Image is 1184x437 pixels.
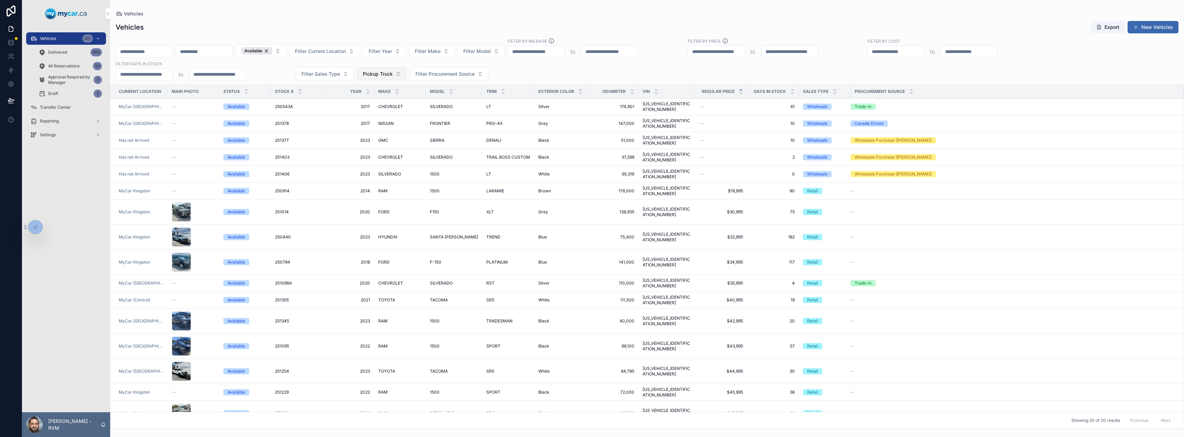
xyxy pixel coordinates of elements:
div: Available [228,137,245,143]
a: Available [223,120,267,127]
a: Wholesale [803,137,846,143]
span: -- [172,104,176,109]
a: Brown [538,188,583,194]
span: White [538,171,550,177]
span: Silver [538,104,550,109]
span: Has not Arrived [119,138,149,143]
a: MyCar [GEOGRAPHIC_DATA] [119,121,163,126]
div: Available [228,188,245,194]
a: F150 [430,209,478,215]
button: Select Button [457,45,505,58]
div: 0 [94,76,102,84]
span: Grey [538,121,548,126]
span: 147,000 [591,121,634,126]
a: Wholesale [803,154,846,160]
a: -- [850,209,1175,215]
a: [US_VEHICLE_IDENTIFICATION_NUMBER] [643,169,691,180]
a: -- [850,188,1175,194]
a: $30,995 [700,209,743,215]
span: 51,000 [591,138,634,143]
span: -- [700,138,704,143]
a: SILVERADO [378,171,422,177]
a: 2023 [327,234,370,240]
span: -- [850,188,855,194]
a: 2023 [327,154,370,160]
span: Reporting [40,118,59,124]
div: Canada Drives [855,120,884,127]
a: Has not Arrived [119,138,163,143]
a: FRONTIER [430,121,478,126]
button: Select Button [235,44,286,58]
a: Black [538,138,583,143]
label: Filter Days In Stock [116,61,162,67]
a: Trade-In [850,104,1175,110]
a: -- [700,138,743,143]
a: Silver [538,104,583,109]
div: Wholesale Purchase ([PERSON_NAME]) [855,171,932,177]
a: 250914 [275,188,318,194]
button: Unselect AVAILABLE [241,47,272,55]
a: MyCar Kingston [119,234,150,240]
a: 176,000 [591,188,634,194]
span: 251403 [275,154,289,160]
a: [US_VEHICLE_IDENTIFICATION_NUMBER] [643,232,691,243]
a: 0 [751,171,795,177]
span: MyCar Kingston [119,209,150,215]
button: Select Button [289,45,360,58]
div: scrollable content [22,28,110,150]
a: Approval Required by Manager0 [34,74,106,86]
span: SILVERADO [378,171,401,177]
a: [US_VEHICLE_IDENTIFICATION_NUMBER] [643,101,691,112]
div: 321 [82,34,93,43]
a: 2020 [327,209,370,215]
span: SILVERADO [430,154,453,160]
span: Vehicles [124,10,144,17]
a: Wholesale [803,104,846,110]
span: Black [538,154,549,160]
span: Filter Year [369,48,392,55]
a: 251403 [275,154,318,160]
span: NISSAN [378,121,394,126]
a: SANTA [PERSON_NAME] [430,234,478,240]
a: LT [486,171,530,177]
a: 90 [751,188,795,194]
span: Filter Current Location [295,48,346,55]
span: [US_VEHICLE_IDENTIFICATION_NUMBER] [643,152,691,163]
a: MyCar Kingston [119,188,150,194]
button: Export [1091,21,1125,33]
a: PRO-4X [486,121,530,126]
a: 65,316 [591,171,634,177]
div: Wholesale [807,120,827,127]
a: Settings [26,129,106,141]
div: Wholesale Purchase ([PERSON_NAME]) [855,137,932,143]
a: 1500 [430,188,478,194]
a: -- [700,154,743,160]
a: Reporting [26,115,106,127]
a: TREND [486,234,530,240]
span: [US_VEHICLE_IDENTIFICATION_NUMBER] [643,118,691,129]
a: 75 [751,209,795,215]
a: -- [700,171,743,177]
a: $32,995 [700,234,743,240]
label: Filter By Mileage [508,38,547,44]
a: LARAMIE [486,188,530,194]
div: Available [241,47,272,55]
span: F150 [430,209,439,215]
a: MyCar Kingston [119,209,163,215]
span: 2017 [327,104,370,109]
a: 10 [751,121,795,126]
span: -- [172,154,176,160]
a: MyCar Kingston [119,259,163,265]
div: 866 [91,48,102,56]
span: Transfer Center [40,105,71,110]
span: -- [172,121,176,126]
a: 174,901 [591,104,634,109]
div: Available [228,171,245,177]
